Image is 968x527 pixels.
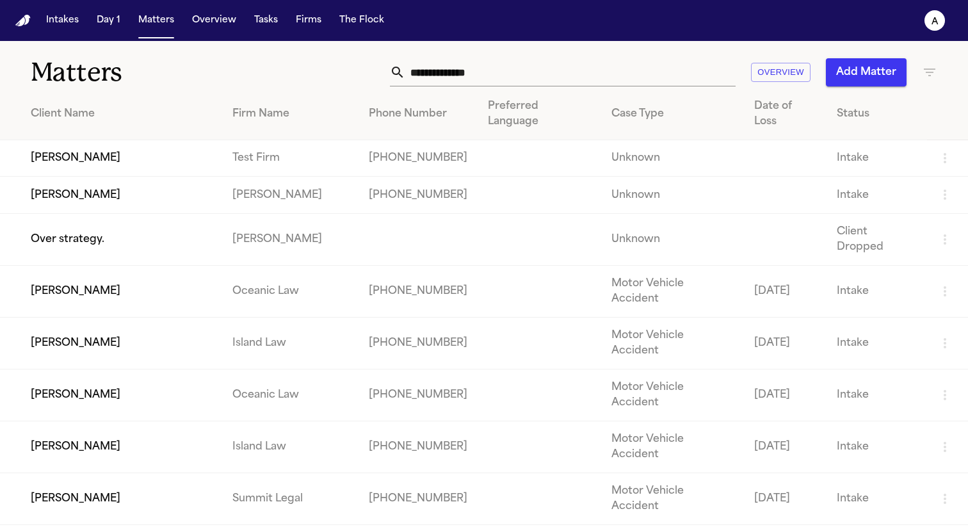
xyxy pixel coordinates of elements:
[359,265,478,317] td: [PHONE_NUMBER]
[827,177,927,213] td: Intake
[744,473,827,524] td: [DATE]
[92,9,125,32] button: Day 1
[827,265,927,317] td: Intake
[291,9,327,32] button: Firms
[601,421,743,473] td: Motor Vehicle Accident
[359,473,478,524] td: [PHONE_NUMBER]
[359,317,478,369] td: [PHONE_NUMBER]
[359,177,478,213] td: [PHONE_NUMBER]
[754,99,817,129] div: Date of Loss
[827,369,927,421] td: Intake
[601,473,743,524] td: Motor Vehicle Accident
[826,58,907,86] button: Add Matter
[601,177,743,213] td: Unknown
[222,473,359,524] td: Summit Legal
[15,15,31,27] img: Finch Logo
[744,369,827,421] td: [DATE]
[222,421,359,473] td: Island Law
[359,421,478,473] td: [PHONE_NUMBER]
[31,56,284,88] h1: Matters
[369,106,467,122] div: Phone Number
[15,15,31,27] a: Home
[744,317,827,369] td: [DATE]
[41,9,84,32] button: Intakes
[222,140,359,177] td: Test Firm
[222,265,359,317] td: Oceanic Law
[601,140,743,177] td: Unknown
[133,9,179,32] button: Matters
[222,317,359,369] td: Island Law
[827,317,927,369] td: Intake
[744,265,827,317] td: [DATE]
[827,213,927,265] td: Client Dropped
[827,140,927,177] td: Intake
[359,369,478,421] td: [PHONE_NUMBER]
[334,9,389,32] button: The Flock
[827,473,927,524] td: Intake
[232,106,348,122] div: Firm Name
[31,106,212,122] div: Client Name
[222,369,359,421] td: Oceanic Law
[249,9,283,32] button: Tasks
[601,317,743,369] td: Motor Vehicle Accident
[359,140,478,177] td: [PHONE_NUMBER]
[222,177,359,213] td: [PERSON_NAME]
[222,213,359,265] td: [PERSON_NAME]
[751,63,811,83] button: Overview
[601,369,743,421] td: Motor Vehicle Accident
[488,99,591,129] div: Preferred Language
[837,106,917,122] div: Status
[744,421,827,473] td: [DATE]
[827,421,927,473] td: Intake
[611,106,733,122] div: Case Type
[601,265,743,317] td: Motor Vehicle Accident
[187,9,241,32] button: Overview
[601,213,743,265] td: Unknown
